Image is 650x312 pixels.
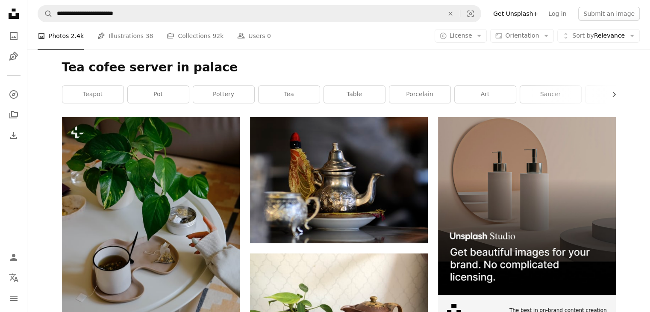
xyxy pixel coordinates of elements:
[606,86,616,103] button: scroll list to the right
[460,6,481,22] button: Visual search
[389,86,450,103] a: porcelain
[585,86,647,103] a: food
[250,117,428,243] img: gray stainless steel pot
[62,86,124,103] a: teapot
[572,32,625,40] span: Relevance
[5,269,22,286] button: Language
[5,27,22,44] a: Photos
[146,31,153,41] span: 38
[505,32,539,39] span: Orientation
[97,22,153,50] a: Illustrations 38
[324,86,385,103] a: table
[237,22,271,50] a: Users 0
[5,249,22,266] a: Log in / Sign up
[259,86,320,103] a: tea
[5,106,22,124] a: Collections
[5,86,22,103] a: Explore
[267,31,271,41] span: 0
[572,32,594,39] span: Sort by
[438,117,616,295] img: file-1715714113747-b8b0561c490eimage
[128,86,189,103] a: pot
[5,5,22,24] a: Home — Unsplash
[250,176,428,184] a: gray stainless steel pot
[455,86,516,103] a: art
[488,7,543,21] a: Get Unsplash+
[62,228,240,236] a: A table with a plant on top of it
[520,86,581,103] a: saucer
[435,29,487,43] button: License
[193,86,254,103] a: pottery
[5,290,22,307] button: Menu
[38,5,481,22] form: Find visuals sitewide
[557,29,640,43] button: Sort byRelevance
[578,7,640,21] button: Submit an image
[62,60,616,75] h1: Tea cofee server in palace
[450,32,472,39] span: License
[5,127,22,144] a: Download History
[5,48,22,65] a: Illustrations
[490,29,554,43] button: Orientation
[167,22,224,50] a: Collections 92k
[38,6,53,22] button: Search Unsplash
[543,7,571,21] a: Log in
[441,6,460,22] button: Clear
[212,31,224,41] span: 92k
